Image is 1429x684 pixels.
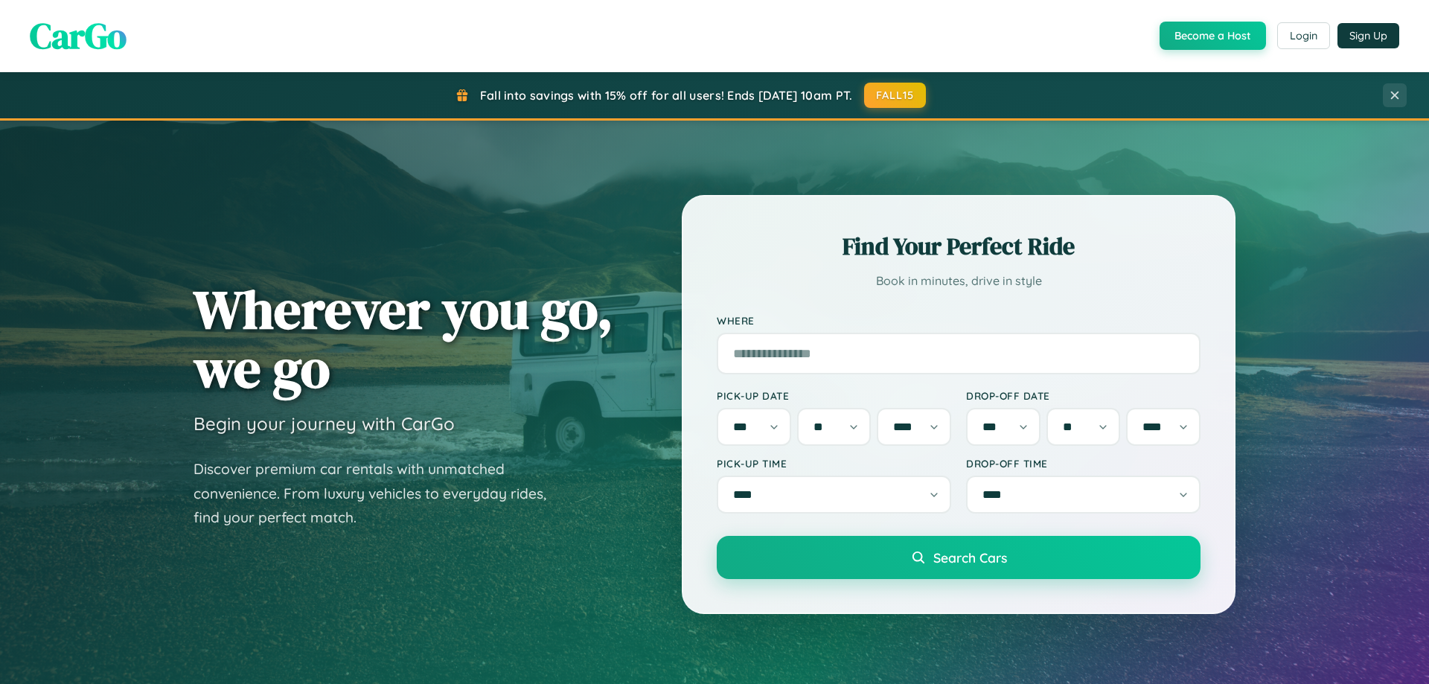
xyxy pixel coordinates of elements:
label: Pick-up Time [717,457,951,470]
p: Book in minutes, drive in style [717,270,1201,292]
label: Drop-off Date [966,389,1201,402]
button: Sign Up [1337,23,1399,48]
label: Pick-up Date [717,389,951,402]
button: Search Cars [717,536,1201,579]
h3: Begin your journey with CarGo [194,412,455,435]
button: FALL15 [864,83,927,108]
span: Fall into savings with 15% off for all users! Ends [DATE] 10am PT. [480,88,853,103]
h1: Wherever you go, we go [194,280,613,397]
label: Drop-off Time [966,457,1201,470]
button: Login [1277,22,1330,49]
button: Become a Host [1160,22,1266,50]
span: CarGo [30,11,127,60]
label: Where [717,314,1201,327]
h2: Find Your Perfect Ride [717,230,1201,263]
p: Discover premium car rentals with unmatched convenience. From luxury vehicles to everyday rides, ... [194,457,566,530]
span: Search Cars [933,549,1007,566]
